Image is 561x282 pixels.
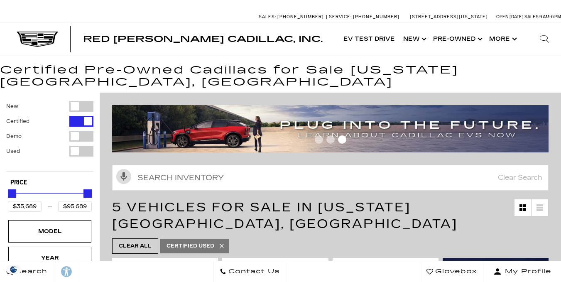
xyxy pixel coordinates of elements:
[119,241,152,251] span: Clear All
[13,266,47,277] span: Search
[326,15,402,19] a: Service: [PHONE_NUMBER]
[339,22,399,56] a: EV Test Drive
[112,200,458,231] span: 5 Vehicles for Sale in [US_STATE][GEOGRAPHIC_DATA], [GEOGRAPHIC_DATA]
[8,189,16,198] div: Minimum Price
[17,32,58,47] img: Cadillac Dark Logo with Cadillac White Text
[399,22,429,56] a: New
[6,102,18,110] label: New
[29,227,71,236] div: Model
[83,34,323,44] span: Red [PERSON_NAME] Cadillac, Inc.
[226,266,280,277] span: Contact Us
[502,266,551,277] span: My Profile
[83,189,92,198] div: Maximum Price
[484,261,561,282] button: Open user profile menu
[29,253,71,262] div: Year
[420,261,484,282] a: Glovebox
[6,147,20,155] label: Used
[259,14,276,20] span: Sales:
[277,14,324,20] span: [PHONE_NUMBER]
[326,135,335,144] span: Go to slide 2
[112,105,555,152] img: ev-blog-post-banners4
[6,132,22,140] label: Demo
[58,201,92,212] input: Maximum
[8,220,91,243] div: ModelModel
[112,165,549,191] input: Search Inventory
[524,14,539,20] span: Sales:
[329,14,352,20] span: Service:
[433,266,477,277] span: Glovebox
[8,247,91,269] div: YearYear
[338,135,346,144] span: Go to slide 3
[10,179,89,186] h5: Price
[539,14,561,20] span: 9 AM-6 PM
[213,261,287,282] a: Contact Us
[485,22,519,56] button: More
[496,14,524,20] span: Open [DATE]
[410,14,488,20] a: [STREET_ADDRESS][US_STATE]
[429,22,485,56] a: Pre-Owned
[4,265,23,274] section: Click to Open Cookie Consent Modal
[83,35,323,43] a: Red [PERSON_NAME] Cadillac, Inc.
[315,135,323,144] span: Go to slide 1
[116,169,131,184] svg: Click to toggle on voice search
[8,186,92,212] div: Price
[6,101,93,171] div: Filter by Vehicle Type
[353,14,399,20] span: [PHONE_NUMBER]
[4,265,23,274] img: Opt-Out Icon
[259,15,326,19] a: Sales: [PHONE_NUMBER]
[167,241,214,251] span: Certified Used
[8,201,42,212] input: Minimum
[6,117,29,125] label: Certified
